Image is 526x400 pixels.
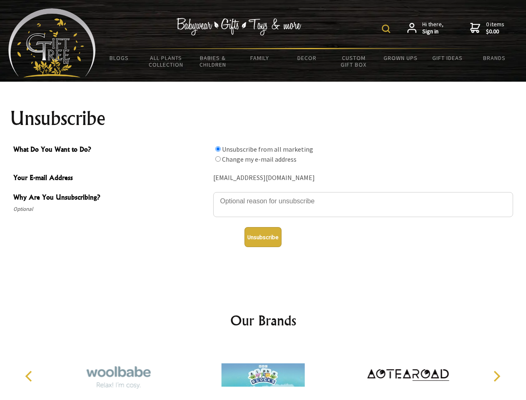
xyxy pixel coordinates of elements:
a: Gift Ideas [424,49,471,67]
a: Custom Gift Box [330,49,377,73]
span: Why Are You Unsubscribing? [13,192,209,204]
span: Hi there, [422,21,444,35]
span: Your E-mail Address [13,172,209,185]
a: All Plants Collection [143,49,190,73]
label: Change my e-mail address [222,155,297,163]
a: 0 items$0.00 [470,21,504,35]
input: What Do You Want to Do? [215,156,221,162]
label: Unsubscribe from all marketing [222,145,313,153]
span: What Do You Want to Do? [13,144,209,156]
img: product search [382,25,390,33]
a: Family [237,49,284,67]
button: Previous [21,367,39,385]
a: Brands [471,49,518,67]
span: 0 items [486,20,504,35]
a: BLOGS [96,49,143,67]
textarea: Why Are You Unsubscribing? [213,192,513,217]
a: Hi there,Sign in [407,21,444,35]
a: Babies & Children [189,49,237,73]
a: Decor [283,49,330,67]
h2: Our Brands [17,310,510,330]
button: Unsubscribe [244,227,282,247]
a: Grown Ups [377,49,424,67]
strong: Sign in [422,28,444,35]
div: [EMAIL_ADDRESS][DOMAIN_NAME] [213,172,513,185]
h1: Unsubscribe [10,108,516,128]
img: Babyware - Gifts - Toys and more... [8,8,96,77]
span: Optional [13,204,209,214]
button: Next [487,367,506,385]
strong: $0.00 [486,28,504,35]
img: Babywear - Gifts - Toys & more [177,18,302,35]
input: What Do You Want to Do? [215,146,221,152]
